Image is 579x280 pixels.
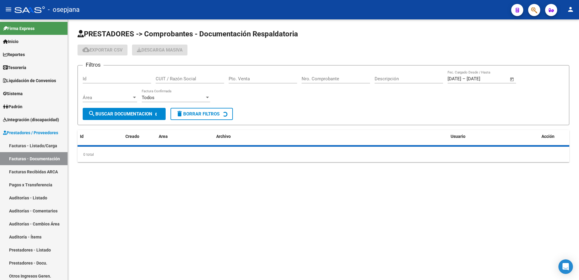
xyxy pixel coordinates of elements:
[82,46,90,53] mat-icon: cloud_download
[48,3,80,16] span: - osepjana
[214,130,448,143] datatable-header-cell: Archivo
[123,130,156,143] datatable-header-cell: Creado
[3,129,58,136] span: Prestadores / Proveedores
[558,259,573,274] div: Open Intercom Messenger
[78,45,127,55] button: Exportar CSV
[78,147,569,162] div: 0 total
[3,51,25,58] span: Reportes
[3,77,56,84] span: Liquidación de Convenios
[137,47,183,53] span: Descarga Masiva
[83,95,132,100] span: Área
[83,61,104,69] h3: Filtros
[83,108,166,120] button: Buscar Documentacion
[5,6,12,13] mat-icon: menu
[80,134,84,139] span: Id
[78,30,298,38] span: PRESTADORES -> Comprobantes - Documentación Respaldatoria
[3,64,26,71] span: Tesorería
[448,130,539,143] datatable-header-cell: Usuario
[216,134,231,139] span: Archivo
[156,130,214,143] datatable-header-cell: Area
[3,90,23,97] span: Sistema
[509,76,516,83] button: Open calendar
[462,76,465,82] span: –
[82,47,123,53] span: Exportar CSV
[567,6,574,13] mat-icon: person
[88,110,95,117] mat-icon: search
[170,108,233,120] button: Borrar Filtros
[3,38,18,45] span: Inicio
[132,45,187,55] button: Descarga Masiva
[467,76,496,82] input: Fecha fin
[125,134,139,139] span: Creado
[541,134,554,139] span: Acción
[142,95,154,100] span: Todos
[539,130,569,143] datatable-header-cell: Acción
[448,76,461,82] input: Fecha inicio
[176,110,183,117] mat-icon: delete
[78,130,102,143] datatable-header-cell: Id
[176,111,220,117] span: Borrar Filtros
[3,116,59,123] span: Integración (discapacidad)
[3,103,22,110] span: Padrón
[3,25,35,32] span: Firma Express
[132,45,187,55] app-download-masive: Descarga masiva de comprobantes (adjuntos)
[159,134,168,139] span: Area
[88,111,152,117] span: Buscar Documentacion
[451,134,465,139] span: Usuario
